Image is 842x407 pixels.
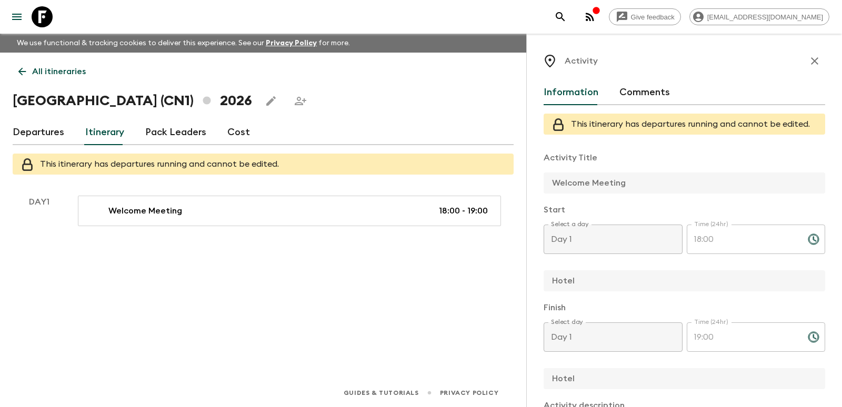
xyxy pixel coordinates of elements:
[40,160,279,168] span: This itinerary has departures running and cannot be edited.
[571,120,810,128] span: This itinerary has departures running and cannot be edited.
[108,205,182,217] p: Welcome Meeting
[6,6,27,27] button: menu
[565,55,598,67] p: Activity
[344,387,419,399] a: Guides & Tutorials
[13,61,92,82] a: All itineraries
[687,322,799,352] input: hh:mm
[687,225,799,254] input: hh:mm
[701,13,829,21] span: [EMAIL_ADDRESS][DOMAIN_NAME]
[290,90,311,111] span: Share this itinerary
[694,220,728,229] label: Time (24hr)
[260,90,282,111] button: Edit this itinerary
[85,120,124,145] a: Itinerary
[609,8,681,25] a: Give feedback
[551,318,583,327] label: Select day
[544,80,598,105] button: Information
[440,387,498,399] a: Privacy Policy
[625,13,680,21] span: Give feedback
[619,80,670,105] button: Comments
[544,301,825,314] p: Finish
[544,203,825,216] p: Start
[550,6,571,27] button: search adventures
[227,120,250,145] a: Cost
[13,90,252,111] h1: [GEOGRAPHIC_DATA] (CN1) 2026
[551,220,588,229] label: Select a day
[13,120,64,145] a: Departures
[439,205,488,217] p: 18:00 - 19:00
[689,8,829,25] div: [EMAIL_ADDRESS][DOMAIN_NAME]
[694,318,728,327] label: Time (24hr)
[145,120,206,145] a: Pack Leaders
[78,196,501,226] a: Welcome Meeting18:00 - 19:00
[266,39,317,47] a: Privacy Policy
[544,151,825,164] p: Activity Title
[13,34,354,53] p: We use functional & tracking cookies to deliver this experience. See our for more.
[32,65,86,78] p: All itineraries
[13,196,65,208] p: Day 1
